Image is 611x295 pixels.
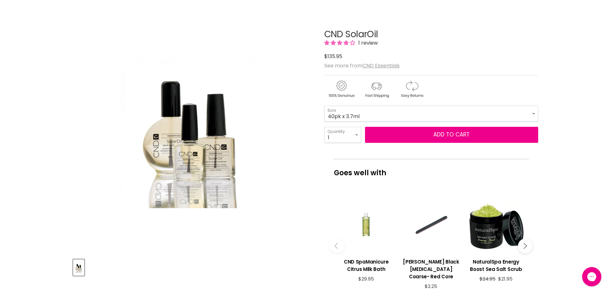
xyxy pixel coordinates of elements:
div: CND SolarOil image. Click or Scroll to Zoom. [73,13,313,253]
span: $29.95 [358,275,374,282]
img: shipping.gif [360,79,394,99]
h3: CND SpaManicure Citrus Milk Bath [337,258,395,273]
a: View product:NaturalSpa Energy Boost Sea Salt Scrub [467,253,525,276]
span: $2.25 [425,283,437,290]
button: Add to cart [365,127,538,143]
a: CND Essentials [362,62,400,69]
a: View product:Hawley Black Grinder Coarse- Red Core [402,195,460,253]
span: $24.95 [479,275,496,282]
span: $135.95 [324,53,342,60]
select: Quantity [324,127,361,143]
span: $21.95 [498,275,513,282]
span: 4.00 stars [324,39,356,47]
p: Goes well with [334,159,529,180]
a: View product:NaturalSpa Energy Boost Sea Salt Scrub [467,195,525,253]
h3: [PERSON_NAME] Black [MEDICAL_DATA] Coarse- Red Core [402,258,460,280]
a: View product:CND SpaManicure Citrus Milk Bath [337,253,395,276]
img: returns.gif [395,79,429,99]
h3: NaturalSpa Energy Boost Sea Salt Scrub [467,258,525,273]
h1: CND SolarOil [324,30,538,39]
button: CND SolarOil [73,259,84,276]
img: genuine.gif [324,79,358,99]
img: CND SolarOil [74,260,84,275]
iframe: Gorgias live chat messenger [579,265,605,289]
span: 1 review [356,39,378,47]
div: Product thumbnails [72,257,314,276]
span: Add to cart [433,131,470,138]
a: View product:Hawley Black Grinder Coarse- Red Core [402,253,460,283]
span: See more from [324,62,400,69]
a: View product:CND SpaManicure Citrus Milk Bath [337,195,395,253]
